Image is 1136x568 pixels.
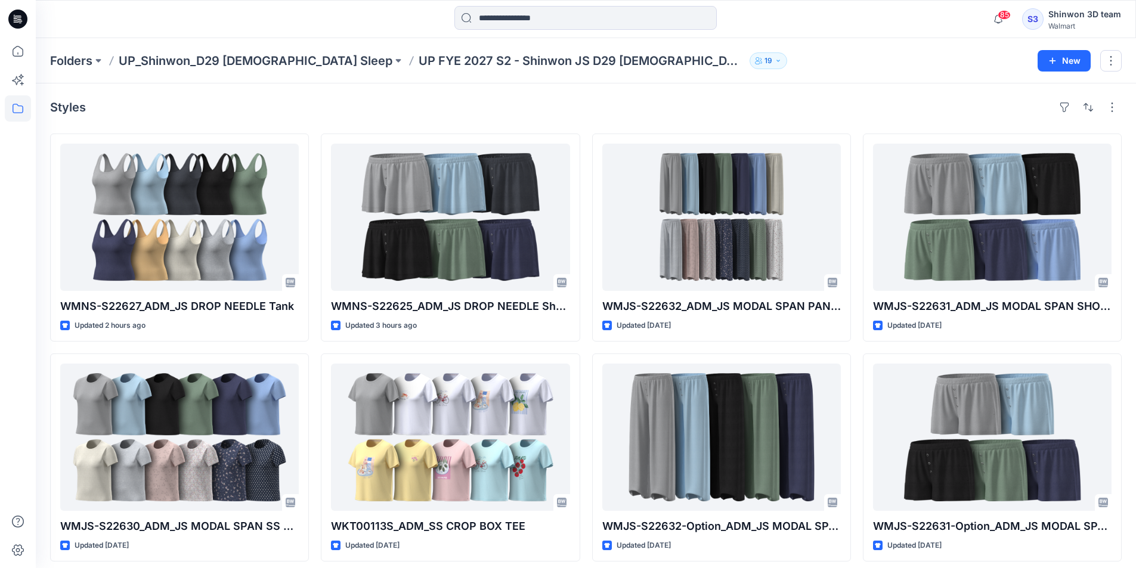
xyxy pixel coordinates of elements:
[617,539,671,552] p: Updated [DATE]
[119,52,392,69] a: UP_Shinwon_D29 [DEMOGRAPHIC_DATA] Sleep
[602,144,841,291] a: WMJS-S22632_ADM_JS MODAL SPAN PANTS
[60,364,299,511] a: WMJS-S22630_ADM_JS MODAL SPAN SS TEE
[602,298,841,315] p: WMJS-S22632_ADM_JS MODAL SPAN PANTS
[873,298,1112,315] p: WMJS-S22631_ADM_JS MODAL SPAN SHORTS
[345,319,417,332] p: Updated 3 hours ago
[602,518,841,535] p: WMJS-S22632-Option_ADM_JS MODAL SPAN PANTS
[419,52,745,69] p: UP FYE 2027 S2 - Shinwon JS D29 [DEMOGRAPHIC_DATA] Sleepwear
[1048,7,1121,21] div: Shinwon 3D team
[75,319,146,332] p: Updated 2 hours ago
[764,54,772,67] p: 19
[873,364,1112,511] a: WMJS-S22631-Option_ADM_JS MODAL SPAN SHORTS
[602,364,841,511] a: WMJS-S22632-Option_ADM_JS MODAL SPAN PANTS
[998,10,1011,20] span: 85
[873,144,1112,291] a: WMJS-S22631_ADM_JS MODAL SPAN SHORTS
[60,298,299,315] p: WMNS-S22627_ADM_JS DROP NEEDLE Tank
[60,144,299,291] a: WMNS-S22627_ADM_JS DROP NEEDLE Tank
[75,539,129,552] p: Updated [DATE]
[887,319,942,332] p: Updated [DATE]
[331,364,569,511] a: WKT00113S_ADM_SS CROP BOX TEE
[1048,21,1121,30] div: Walmart
[873,518,1112,535] p: WMJS-S22631-Option_ADM_JS MODAL SPAN SHORTS
[887,539,942,552] p: Updated [DATE]
[750,52,787,69] button: 19
[617,319,671,332] p: Updated [DATE]
[331,298,569,315] p: WMNS-S22625_ADM_JS DROP NEEDLE Shorts
[345,539,400,552] p: Updated [DATE]
[331,144,569,291] a: WMNS-S22625_ADM_JS DROP NEEDLE Shorts
[331,518,569,535] p: WKT00113S_ADM_SS CROP BOX TEE
[60,518,299,535] p: WMJS-S22630_ADM_JS MODAL SPAN SS TEE
[1038,50,1091,72] button: New
[1022,8,1044,30] div: S3
[50,100,86,114] h4: Styles
[50,52,92,69] a: Folders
